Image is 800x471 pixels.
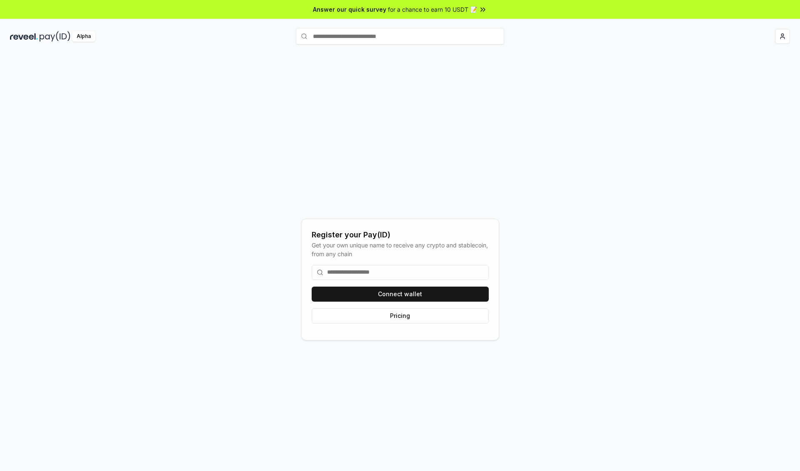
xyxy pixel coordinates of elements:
button: Connect wallet [312,287,489,302]
div: Get your own unique name to receive any crypto and stablecoin, from any chain [312,241,489,258]
button: Pricing [312,308,489,323]
span: for a chance to earn 10 USDT 📝 [388,5,477,14]
img: pay_id [40,31,70,42]
div: Alpha [72,31,95,42]
img: reveel_dark [10,31,38,42]
div: Register your Pay(ID) [312,229,489,241]
span: Answer our quick survey [313,5,386,14]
